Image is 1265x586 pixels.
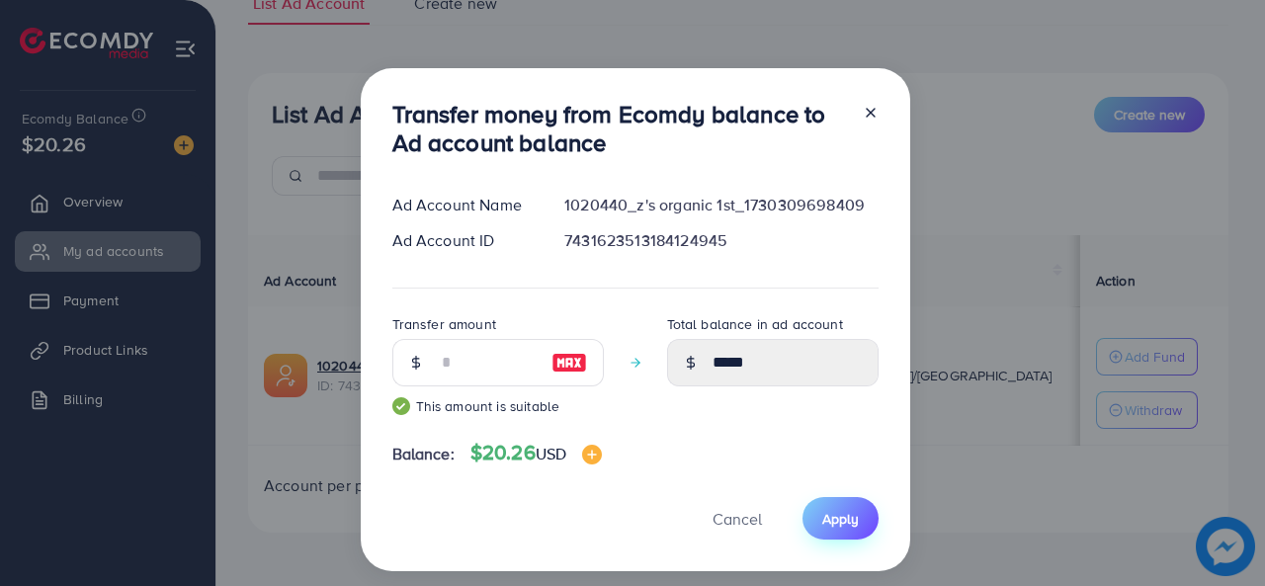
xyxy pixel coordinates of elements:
[536,443,566,464] span: USD
[392,396,604,416] small: This amount is suitable
[688,497,787,540] button: Cancel
[582,445,602,464] img: image
[377,229,549,252] div: Ad Account ID
[392,314,496,334] label: Transfer amount
[822,509,859,529] span: Apply
[551,351,587,375] img: image
[392,100,847,157] h3: Transfer money from Ecomdy balance to Ad account balance
[392,397,410,415] img: guide
[667,314,843,334] label: Total balance in ad account
[713,508,762,530] span: Cancel
[392,443,455,465] span: Balance:
[548,229,893,252] div: 7431623513184124945
[377,194,549,216] div: Ad Account Name
[802,497,879,540] button: Apply
[470,441,602,465] h4: $20.26
[548,194,893,216] div: 1020440_z's organic 1st_1730309698409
